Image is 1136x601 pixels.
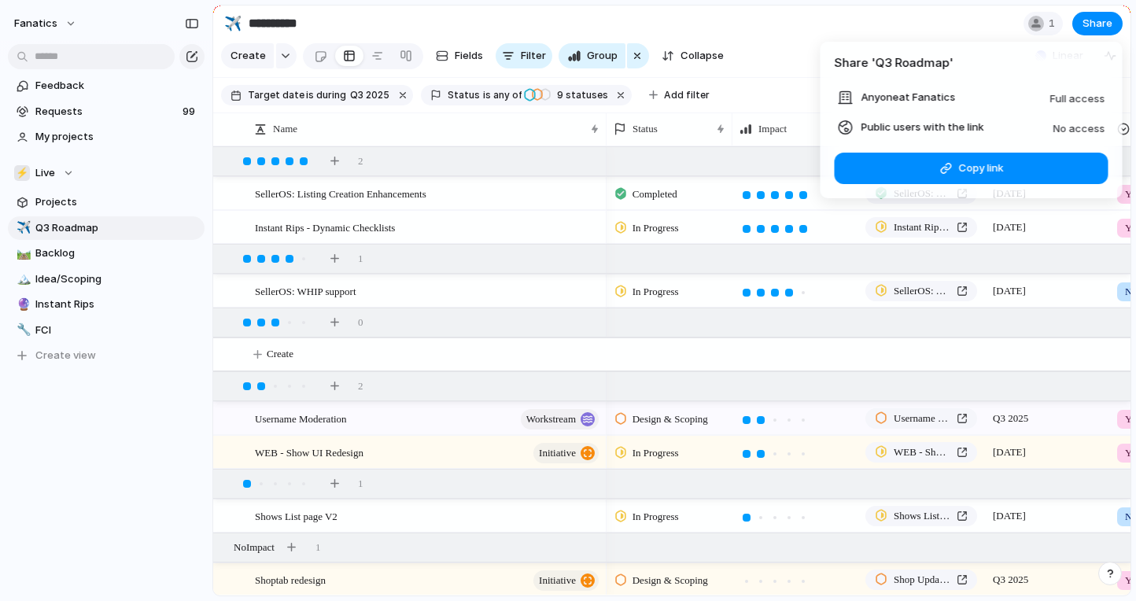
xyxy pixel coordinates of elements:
span: Anyone at Fanatics [861,90,956,105]
button: Copy link [835,153,1108,184]
span: Copy link [958,160,1003,176]
span: No access [1053,122,1105,135]
span: Public users with the link [861,120,984,135]
h4: Share ' Q3 Roadmap ' [835,54,1108,72]
span: Full access [1050,92,1105,105]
